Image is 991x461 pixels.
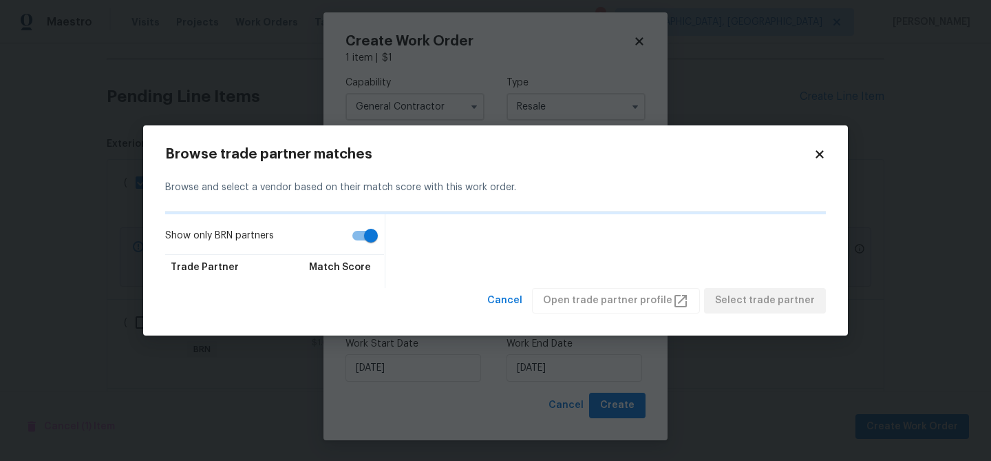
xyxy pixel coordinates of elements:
div: Browse and select a vendor based on their match score with this work order. [165,164,826,212]
h2: Browse trade partner matches [165,147,813,161]
button: Cancel [482,288,528,314]
span: Match Score [309,260,371,274]
span: Trade Partner [171,260,239,274]
span: Show only BRN partners [165,229,274,243]
span: Cancel [487,292,522,309]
